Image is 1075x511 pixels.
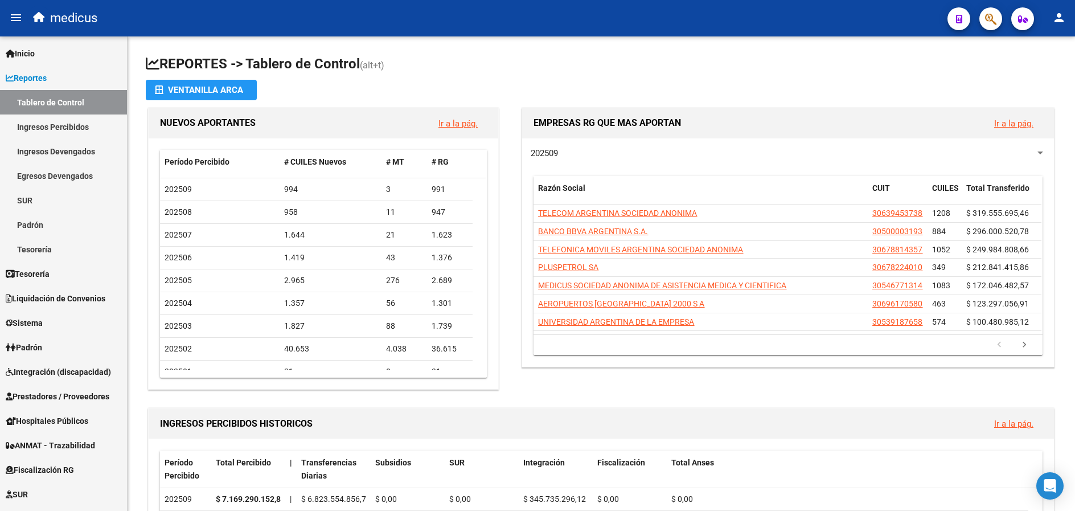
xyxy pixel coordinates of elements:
div: 1.827 [284,320,378,333]
span: 30639453738 [872,209,922,218]
div: 1.739 [432,320,468,333]
span: 1083 [932,281,950,290]
datatable-header-cell: Período Percibido [160,150,280,174]
span: CUIT [872,183,890,193]
span: 30546771314 [872,281,922,290]
datatable-header-cell: CUILES [928,176,962,214]
span: $ 319.555.695,46 [966,209,1029,218]
span: 202501 [165,367,192,376]
span: Total Percibido [216,458,271,467]
span: 202506 [165,253,192,262]
datatable-header-cell: Transferencias Diarias [297,451,371,488]
datatable-header-cell: Razón Social [534,176,868,214]
span: medicus [50,6,97,31]
span: 574 [932,317,946,326]
span: Transferencias Diarias [301,458,356,480]
span: MEDICUS SOCIEDAD ANONIMA DE ASISTENCIA MEDICA Y CIENTIFICA [538,281,786,290]
mat-icon: menu [9,11,23,24]
div: 4.038 [386,342,422,355]
div: 31 [432,365,468,378]
div: 1.419 [284,251,378,264]
span: 202509 [531,148,558,158]
datatable-header-cell: Subsidios [371,451,445,488]
div: 994 [284,183,378,196]
span: $ 100.480.985,12 [966,317,1029,326]
span: UNIVERSIDAD ARGENTINA DE LA EMPRESA [538,317,694,326]
span: Prestadores / Proveedores [6,390,109,403]
span: Subsidios [375,458,411,467]
span: $ 6.823.554.856,72 [301,494,371,504]
span: 884 [932,227,946,236]
div: 947 [432,206,468,219]
h1: REPORTES -> Tablero de Control [146,55,1057,75]
button: Ir a la pág. [429,113,487,134]
span: BANCO BBVA ARGENTINA S.A. [538,227,648,236]
span: CUILES [932,183,959,193]
span: # CUILES Nuevos [284,157,346,166]
div: 276 [386,274,422,287]
span: (alt+t) [360,60,384,71]
datatable-header-cell: Integración [519,451,593,488]
span: 349 [932,263,946,272]
span: Período Percibido [165,458,199,480]
span: | [290,458,292,467]
span: 30500003193 [872,227,922,236]
div: 43 [386,251,422,264]
span: 1052 [932,245,950,254]
div: 0 [386,365,422,378]
span: 30678814357 [872,245,922,254]
span: Liquidación de Convenios [6,292,105,305]
span: $ 0,00 [671,494,693,504]
span: PLUSPETROL SA [538,263,598,272]
div: 1.357 [284,297,378,310]
div: 202509 [165,493,207,506]
span: SUR [449,458,465,467]
div: 21 [386,228,422,242]
div: Ventanilla ARCA [155,80,248,100]
div: 2.965 [284,274,378,287]
span: 202504 [165,299,192,308]
datatable-header-cell: # MT [381,150,427,174]
span: 30539187658 [872,317,922,326]
span: Tesorería [6,268,50,280]
span: Total Transferido [966,183,1029,193]
span: $ 296.000.520,78 [966,227,1029,236]
a: go to previous page [988,339,1010,351]
span: 202508 [165,207,192,216]
span: AEROPUERTOS [GEOGRAPHIC_DATA] 2000 S A [538,299,704,308]
span: Sistema [6,317,43,329]
span: $ 172.046.482,57 [966,281,1029,290]
button: Ir a la pág. [985,113,1043,134]
div: 2.689 [432,274,468,287]
span: 202503 [165,321,192,330]
span: ANMAT - Trazabilidad [6,439,95,452]
span: Inicio [6,47,35,60]
datatable-header-cell: Total Transferido [962,176,1041,214]
datatable-header-cell: # CUILES Nuevos [280,150,382,174]
datatable-header-cell: Fiscalización [593,451,667,488]
a: go to next page [1014,339,1035,351]
span: Período Percibido [165,157,229,166]
div: 1.301 [432,297,468,310]
span: # RG [432,157,449,166]
span: Padrón [6,341,42,354]
button: Ir a la pág. [985,413,1043,434]
span: 1208 [932,209,950,218]
span: Fiscalización [597,458,645,467]
div: 958 [284,206,378,219]
span: NUEVOS APORTANTES [160,117,256,128]
a: Ir a la pág. [994,419,1033,429]
datatable-header-cell: Total Percibido [211,451,285,488]
div: 31 [284,365,378,378]
div: 1.376 [432,251,468,264]
span: EMPRESAS RG QUE MAS APORTAN [534,117,681,128]
span: $ 212.841.415,86 [966,263,1029,272]
div: 56 [386,297,422,310]
span: 202502 [165,344,192,353]
datatable-header-cell: | [285,451,297,488]
span: 463 [932,299,946,308]
span: TELECOM ARGENTINA SOCIEDAD ANONIMA [538,209,697,218]
a: Ir a la pág. [438,118,478,129]
span: $ 123.297.056,91 [966,299,1029,308]
span: # MT [386,157,404,166]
